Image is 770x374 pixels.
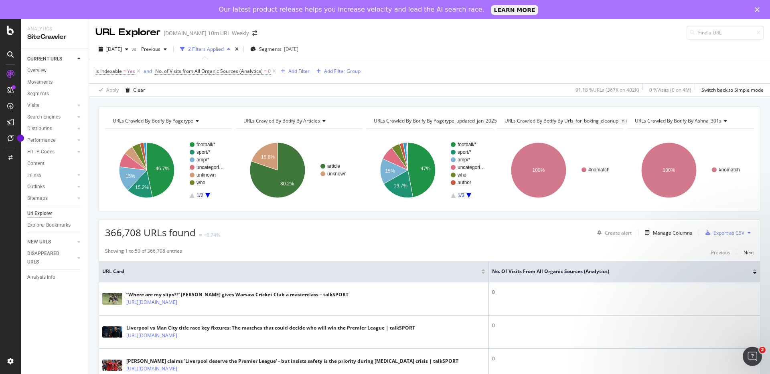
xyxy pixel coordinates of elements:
span: Previous [138,46,160,52]
h4: URLs Crawled By Botify By articles [242,115,355,127]
text: who [196,180,205,185]
a: Explorer Bookmarks [27,221,83,229]
svg: A chart. [497,135,624,205]
text: 19.7% [394,183,407,189]
div: [DATE] [284,46,298,52]
div: Switch back to Simple mode [701,86,764,93]
button: Previous [138,43,170,56]
img: main image [102,360,122,371]
div: 0 [492,289,757,296]
span: URLs Crawled By Botify By pagetype [113,117,193,124]
button: and [144,67,152,75]
a: Distribution [27,125,75,133]
div: and [144,68,152,74]
text: 19.8% [261,154,275,160]
a: Segments [27,90,83,98]
text: 15.2% [135,185,149,190]
div: Liverpool vs Man City title race key fixtures: The matches that could decide who will win the Pre... [126,324,415,332]
button: Segments[DATE] [247,43,302,56]
span: No. of Visits from All Organic Sources (Analytics) [155,68,263,74]
div: 0 % Visits ( 0 on 4M ) [649,86,691,93]
div: Add Filter Group [324,68,361,74]
h4: URLs Crawled By Botify By ashna_301s [633,115,747,127]
text: 46.7% [156,166,169,171]
button: Apply [95,84,119,97]
span: URLs Crawled By Botify By urls_for_boxing_cleanup_inlinks [505,117,634,124]
div: Explorer Bookmarks [27,221,71,229]
span: No. of Visits from All Organic Sources (Analytics) [492,268,741,275]
text: #nomatch [719,167,740,173]
text: 47% [421,166,430,171]
div: Previous [711,249,730,256]
button: [DATE] [95,43,132,56]
text: 15% [385,168,395,174]
div: Export as CSV [713,229,744,236]
span: Segments [259,46,282,52]
a: Content [27,159,83,168]
div: Close [755,7,763,12]
div: 0 [492,322,757,329]
a: Sitemaps [27,194,75,203]
span: vs [132,46,138,52]
a: Visits [27,101,75,110]
a: [URL][DOMAIN_NAME] [126,365,177,373]
div: DISAPPEARED URLS [27,249,68,266]
text: sport/* [458,149,472,155]
div: Tooltip anchor [17,135,24,142]
div: Distribution [27,125,53,133]
div: Manage Columns [653,229,692,236]
div: Overview [27,66,47,75]
div: Showing 1 to 50 of 366,708 entries [105,247,182,257]
img: main image [102,293,122,305]
a: Analysis Info [27,273,83,282]
div: NEW URLS [27,238,51,246]
text: 1/3 [458,193,464,198]
svg: A chart. [627,135,754,205]
div: Performance [27,136,55,145]
div: Inlinks [27,171,41,179]
h4: URLs Crawled By Botify By pagetype [111,115,225,127]
div: Next [744,249,754,256]
svg: A chart. [236,135,363,205]
text: author [458,180,471,185]
div: Sitemaps [27,194,48,203]
div: [DOMAIN_NAME] 10m URL Weekly [164,29,249,37]
div: Apply [106,86,119,93]
a: Outlinks [27,183,75,191]
button: 2 Filters Applied [177,43,233,56]
a: LEARN MORE [491,5,539,15]
text: uncategori… [458,165,485,170]
text: amp/* [197,157,209,163]
h4: URLs Crawled By Botify By pagetype_updated_jan_2025 [372,115,509,127]
span: Yes [127,66,135,77]
span: 2 [759,347,766,353]
button: Export as CSV [702,226,744,239]
span: 0 [268,66,271,77]
text: unknown [197,172,216,178]
div: 91.18 % URLs ( 367K on 402K ) [575,86,639,93]
a: Movements [27,78,83,86]
text: amp/* [458,157,470,163]
a: DISAPPEARED URLS [27,249,75,266]
div: A chart. [105,135,232,205]
div: CURRENT URLS [27,55,62,63]
a: Overview [27,66,83,75]
a: HTTP Codes [27,148,75,156]
text: 15% [126,173,135,179]
input: Find a URL [687,26,764,40]
a: Url Explorer [27,209,83,218]
a: [URL][DOMAIN_NAME] [126,298,177,306]
button: Previous [711,247,730,257]
button: Next [744,247,754,257]
div: Our latest product release helps you increase velocity and lead the AI search race. [219,6,484,14]
div: Analysis Info [27,273,55,282]
div: Movements [27,78,53,86]
iframe: To enrich screen reader interactions, please activate Accessibility in Grammarly extension settings [743,347,762,366]
span: URLs Crawled By Botify By pagetype_updated_jan_2025 [374,117,497,124]
span: URL Card [102,268,479,275]
span: = [123,68,126,74]
div: Url Explorer [27,209,52,218]
div: “Where are my slips?!” [PERSON_NAME] gives Warsaw Cricket Club a masterclass – talkSPORT [126,291,349,298]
